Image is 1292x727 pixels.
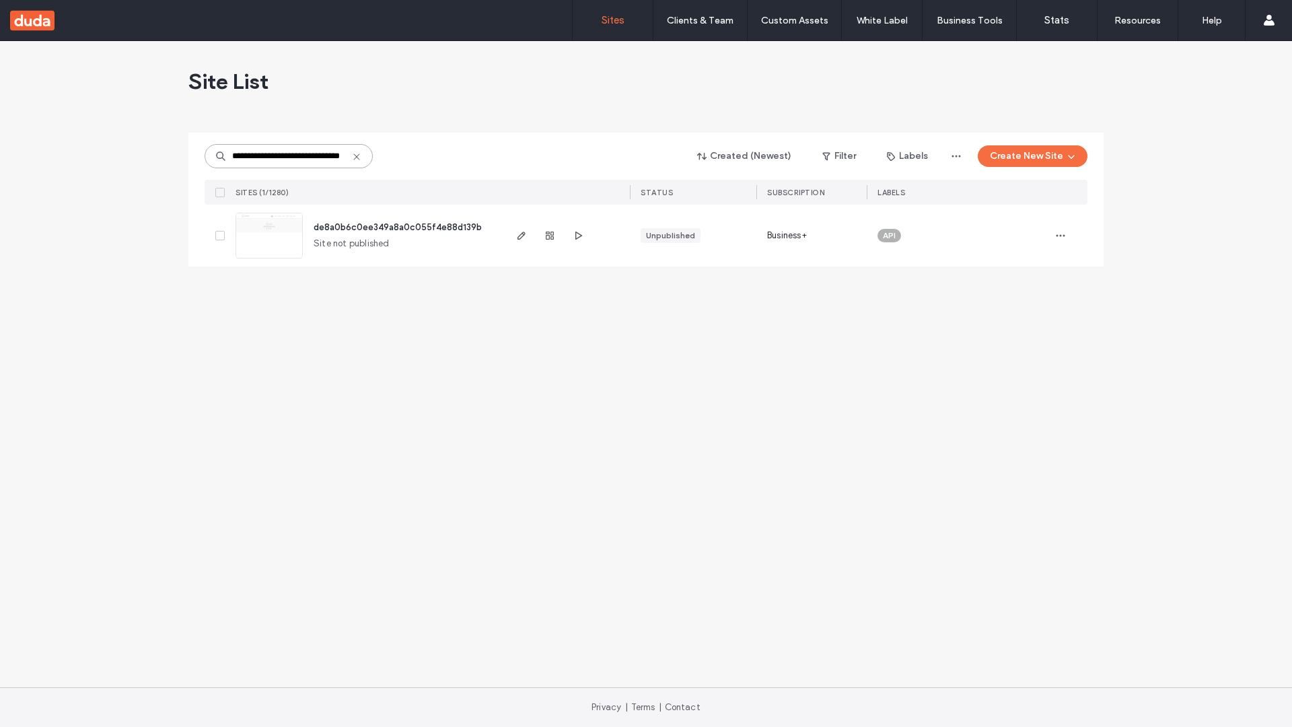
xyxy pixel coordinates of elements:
label: Clients & Team [667,15,733,26]
button: Labels [875,145,940,167]
div: Unpublished [646,230,695,242]
label: Custom Assets [761,15,828,26]
label: Resources [1114,15,1161,26]
a: de8a0b6c0ee349a8a0c055f4e88d139b [314,222,482,232]
span: Site List [188,68,268,95]
label: Business Tools [937,15,1003,26]
span: STATUS [641,188,673,197]
span: SITES (1/1280) [236,188,289,197]
span: | [625,702,628,712]
label: White Label [857,15,908,26]
a: Contact [665,702,701,712]
button: Filter [809,145,869,167]
span: Business+ [767,229,807,242]
span: | [659,702,661,712]
a: Privacy [591,702,621,712]
span: API [883,230,896,242]
span: SUBSCRIPTION [767,188,824,197]
a: Terms [631,702,655,712]
span: Help [34,9,62,22]
button: Created (Newest) [686,145,803,167]
button: Create New Site [978,145,1087,167]
span: Site not published [314,237,390,250]
span: LABELS [877,188,905,197]
label: Help [1202,15,1222,26]
label: Stats [1044,14,1069,26]
label: Sites [602,14,624,26]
